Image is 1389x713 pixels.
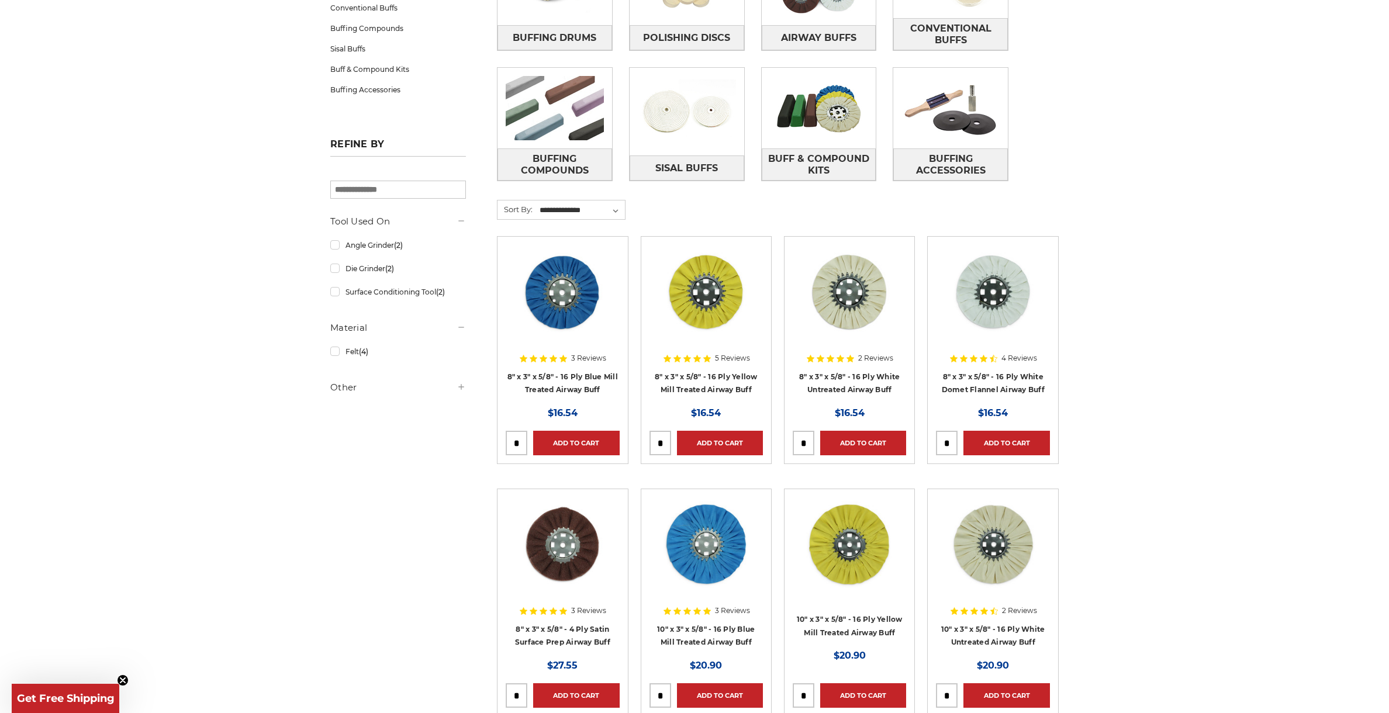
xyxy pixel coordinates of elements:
span: Sisal Buffs [655,158,718,178]
span: $20.90 [690,660,722,671]
a: Surface Conditioning Tool [330,282,466,302]
img: 8 inch satin surface prep airway buff [516,497,609,591]
a: Add to Cart [677,431,763,455]
span: $16.54 [548,407,578,418]
span: 4 Reviews [1001,355,1037,362]
img: 8 inch untreated airway buffing wheel [803,245,896,338]
span: (2) [394,241,403,250]
a: Sisal Buffs [330,39,466,59]
a: Buffing Accessories [330,79,466,100]
a: Add to Cart [820,431,906,455]
span: Get Free Shipping [17,692,115,705]
a: Die Grinder [330,258,466,279]
a: Add to Cart [963,431,1049,455]
span: Conventional Buffs [894,19,1007,50]
h5: Other [330,380,466,394]
a: Buffing Compounds [497,148,612,181]
a: Add to Cart [533,683,619,708]
span: $20.90 [977,660,1009,671]
a: 10" x 3" x 5/8" - 16 Ply White Untreated Airway Buff [941,625,1045,647]
span: $16.54 [978,407,1008,418]
a: Add to Cart [533,431,619,455]
a: Buffing Drums [497,25,612,50]
a: 10" x 3" x 5/8" - 16 Ply Yellow Mill Treated Airway Buff [797,615,903,637]
span: $27.55 [547,660,578,671]
a: 8" x 3" x 5/8" - 4 Ply Satin Surface Prep Airway Buff [515,625,610,647]
label: Sort By: [497,200,533,218]
img: Buffing Compounds [497,68,612,148]
a: 8" x 3" x 5/8" - 16 Ply White Domet Flannel Airway Buff [942,372,1045,394]
span: Buff & Compound Kits [762,149,876,181]
a: Felt [330,341,466,362]
img: Buff & Compound Kits [762,68,876,148]
img: 8 inch white domet flannel airway buffing wheel [946,245,1040,338]
a: 8" x 3" x 5/8" - 16 Ply Blue Mill Treated Airway Buff [507,372,618,394]
img: Buffing Accessories [893,68,1008,148]
a: 10 inch blue treated airway buffing wheel [649,497,763,611]
a: 10 inch yellow mill treated airway buff [793,497,906,611]
span: 5 Reviews [715,355,750,362]
span: Buffing Drums [513,28,596,48]
a: Conventional Buffs [893,18,1008,50]
span: (4) [359,347,368,356]
a: Buff & Compound Kits [762,148,876,181]
a: Angle Grinder [330,235,466,255]
a: Buffing Accessories [893,148,1008,181]
img: blue mill treated 8 inch airway buffing wheel [516,245,609,338]
span: 2 Reviews [1002,607,1037,614]
span: $16.54 [691,407,721,418]
a: Buffing Compounds [330,18,466,39]
img: 8 x 3 x 5/8 airway buff yellow mill treatment [659,245,753,338]
a: Sisal Buffs [630,155,744,181]
span: $20.90 [834,650,866,661]
span: 3 Reviews [571,355,606,362]
a: Add to Cart [820,683,906,708]
span: Polishing Discs [643,28,730,48]
a: 8 inch white domet flannel airway buffing wheel [936,245,1049,358]
h5: Refine by [330,139,466,157]
img: 10 inch untreated airway buffing wheel [946,497,1040,591]
a: Add to Cart [963,683,1049,708]
img: Sisal Buffs [630,71,744,152]
h5: Tool Used On [330,214,466,229]
a: 10 inch untreated airway buffing wheel [936,497,1049,611]
span: Airway Buffs [781,28,856,48]
button: Close teaser [117,674,129,686]
span: 3 Reviews [571,607,606,614]
span: (2) [385,264,394,273]
a: 8" x 3" x 5/8" - 16 Ply Yellow Mill Treated Airway Buff [655,372,758,394]
h5: Material [330,321,466,335]
a: Add to Cart [677,683,763,708]
img: 10 inch yellow mill treated airway buff [803,497,896,591]
span: 3 Reviews [715,607,750,614]
a: blue mill treated 8 inch airway buffing wheel [506,245,619,358]
a: Polishing Discs [630,25,744,50]
a: 10" x 3" x 5/8" - 16 Ply Blue Mill Treated Airway Buff [657,625,755,647]
select: Sort By: [538,202,625,219]
a: Buff & Compound Kits [330,59,466,79]
span: Buffing Accessories [894,149,1007,181]
a: Airway Buffs [762,25,876,50]
a: 8" x 3" x 5/8" - 16 Ply White Untreated Airway Buff [799,372,900,394]
span: $16.54 [835,407,865,418]
span: (2) [436,288,445,296]
div: Get Free ShippingClose teaser [12,684,119,713]
span: 2 Reviews [858,355,893,362]
img: 10 inch blue treated airway buffing wheel [659,497,753,591]
a: 8 inch satin surface prep airway buff [506,497,619,611]
a: 8 inch untreated airway buffing wheel [793,245,906,358]
span: Buffing Compounds [498,149,611,181]
a: 8 x 3 x 5/8 airway buff yellow mill treatment [649,245,763,358]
